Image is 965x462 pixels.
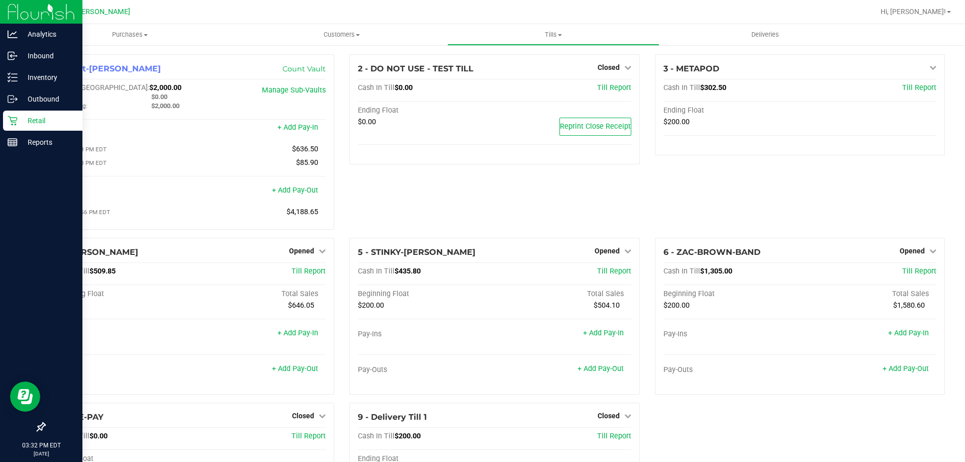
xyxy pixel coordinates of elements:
[358,432,395,440] span: Cash In Till
[53,365,189,375] div: Pay-Outs
[292,432,326,440] a: Till Report
[18,93,78,105] p: Outbound
[663,267,700,275] span: Cash In Till
[577,364,624,373] a: + Add Pay-Out
[598,412,620,420] span: Closed
[358,267,395,275] span: Cash In Till
[597,267,631,275] a: Till Report
[700,267,732,275] span: $1,305.00
[53,290,189,299] div: Beginning Float
[282,64,326,73] a: Count Vault
[18,50,78,62] p: Inbound
[594,301,620,310] span: $504.10
[24,30,236,39] span: Purchases
[53,64,161,73] span: 1 - Vault-[PERSON_NAME]
[262,86,326,95] a: Manage Sub-Vaults
[888,329,929,337] a: + Add Pay-In
[5,450,78,457] p: [DATE]
[358,330,495,339] div: Pay-Ins
[277,123,318,132] a: + Add Pay-In
[358,83,395,92] span: Cash In Till
[395,432,421,440] span: $200.00
[883,364,929,373] a: + Add Pay-Out
[296,158,318,167] span: $85.90
[292,145,318,153] span: $636.50
[663,365,800,375] div: Pay-Outs
[597,83,631,92] a: Till Report
[89,267,116,275] span: $509.85
[8,116,18,126] inline-svg: Retail
[358,64,473,73] span: 2 - DO NOT USE - TEST TILL
[663,118,690,126] span: $200.00
[800,290,936,299] div: Total Sales
[893,301,925,310] span: $1,580.60
[288,301,314,310] span: $646.05
[663,106,800,115] div: Ending Float
[18,28,78,40] p: Analytics
[358,301,384,310] span: $200.00
[358,118,376,126] span: $0.00
[10,382,40,412] iframe: Resource center
[902,83,936,92] span: Till Report
[598,63,620,71] span: Closed
[18,115,78,127] p: Retail
[149,83,181,92] span: $2,000.00
[18,71,78,83] p: Inventory
[663,83,700,92] span: Cash In Till
[358,247,475,257] span: 5 - STINKY-[PERSON_NAME]
[292,267,326,275] a: Till Report
[881,8,946,16] span: Hi, [PERSON_NAME]!
[5,441,78,450] p: 03:32 PM EDT
[8,94,18,104] inline-svg: Outbound
[447,24,659,45] a: Tills
[277,329,318,337] a: + Add Pay-In
[663,330,800,339] div: Pay-Ins
[663,64,719,73] span: 3 - METAPOD
[53,330,189,339] div: Pay-Ins
[595,247,620,255] span: Opened
[8,137,18,147] inline-svg: Reports
[448,30,658,39] span: Tills
[286,208,318,216] span: $4,188.65
[700,83,726,92] span: $302.50
[53,83,149,92] span: Cash In [GEOGRAPHIC_DATA]:
[597,432,631,440] a: Till Report
[18,136,78,148] p: Reports
[358,290,495,299] div: Beginning Float
[902,267,936,275] a: Till Report
[738,30,793,39] span: Deliveries
[89,432,108,440] span: $0.00
[559,118,631,136] button: Reprint Close Receipt
[358,412,427,422] span: 9 - Delivery Till 1
[151,93,167,101] span: $0.00
[272,186,318,195] a: + Add Pay-Out
[8,72,18,82] inline-svg: Inventory
[395,83,413,92] span: $0.00
[272,364,318,373] a: + Add Pay-Out
[151,102,179,110] span: $2,000.00
[189,290,326,299] div: Total Sales
[663,301,690,310] span: $200.00
[53,124,189,133] div: Pay-Ins
[663,290,800,299] div: Beginning Float
[663,247,760,257] span: 6 - ZAC-BROWN-BAND
[236,30,447,39] span: Customers
[583,329,624,337] a: + Add Pay-In
[75,8,130,16] span: [PERSON_NAME]
[289,247,314,255] span: Opened
[659,24,871,45] a: Deliveries
[358,365,495,375] div: Pay-Outs
[292,412,314,420] span: Closed
[53,247,138,257] span: 4 - [PERSON_NAME]
[495,290,631,299] div: Total Sales
[24,24,236,45] a: Purchases
[395,267,421,275] span: $435.80
[8,51,18,61] inline-svg: Inbound
[236,24,447,45] a: Customers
